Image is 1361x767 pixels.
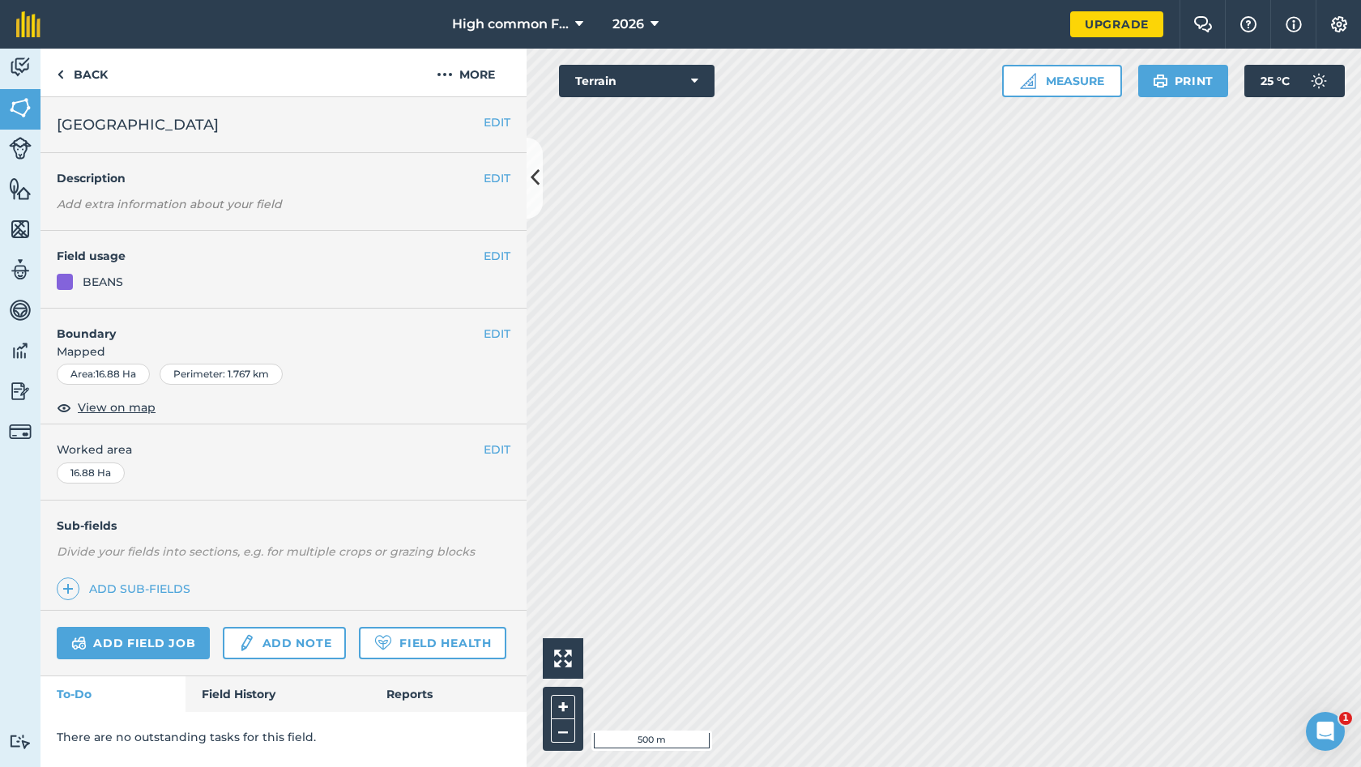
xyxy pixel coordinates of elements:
button: View on map [57,398,156,417]
button: EDIT [484,113,510,131]
em: Add extra information about your field [57,197,282,211]
img: svg+xml;base64,PD94bWwgdmVyc2lvbj0iMS4wIiBlbmNvZGluZz0idXRmLTgiPz4KPCEtLSBHZW5lcmF0b3I6IEFkb2JlIE... [9,379,32,403]
a: Upgrade [1070,11,1163,37]
span: [GEOGRAPHIC_DATA] [57,113,219,136]
img: svg+xml;base64,PD94bWwgdmVyc2lvbj0iMS4wIiBlbmNvZGluZz0idXRmLTgiPz4KPCEtLSBHZW5lcmF0b3I6IEFkb2JlIE... [9,339,32,363]
em: Divide your fields into sections, e.g. for multiple crops or grazing blocks [57,544,475,559]
img: svg+xml;base64,PD94bWwgdmVyc2lvbj0iMS4wIiBlbmNvZGluZz0idXRmLTgiPz4KPCEtLSBHZW5lcmF0b3I6IEFkb2JlIE... [237,633,255,653]
button: Terrain [559,65,715,97]
a: Add field job [57,627,210,659]
a: Back [41,49,124,96]
img: A question mark icon [1239,16,1258,32]
button: Print [1138,65,1229,97]
button: – [551,719,575,743]
div: 16.88 Ha [57,462,125,484]
span: 2026 [612,15,644,34]
button: EDIT [484,247,510,265]
span: High common Farm [452,15,569,34]
img: svg+xml;base64,PD94bWwgdmVyc2lvbj0iMS4wIiBlbmNvZGluZz0idXRmLTgiPz4KPCEtLSBHZW5lcmF0b3I6IEFkb2JlIE... [9,734,32,749]
img: svg+xml;base64,PHN2ZyB4bWxucz0iaHR0cDovL3d3dy53My5vcmcvMjAwMC9zdmciIHdpZHRoPSI1NiIgaGVpZ2h0PSI2MC... [9,177,32,201]
span: Worked area [57,441,510,458]
button: EDIT [484,441,510,458]
a: Field History [186,676,369,712]
img: Ruler icon [1020,73,1036,89]
img: Four arrows, one pointing top left, one top right, one bottom right and the last bottom left [554,650,572,667]
img: svg+xml;base64,PHN2ZyB4bWxucz0iaHR0cDovL3d3dy53My5vcmcvMjAwMC9zdmciIHdpZHRoPSIxOCIgaGVpZ2h0PSIyNC... [57,398,71,417]
button: Measure [1002,65,1122,97]
p: There are no outstanding tasks for this field. [57,728,510,746]
button: 25 °C [1244,65,1345,97]
button: + [551,695,575,719]
span: View on map [78,398,156,416]
img: A cog icon [1329,16,1349,32]
iframe: Intercom live chat [1306,712,1345,751]
img: svg+xml;base64,PHN2ZyB4bWxucz0iaHR0cDovL3d3dy53My5vcmcvMjAwMC9zdmciIHdpZHRoPSIxOSIgaGVpZ2h0PSIyNC... [1153,71,1168,91]
span: 1 [1339,712,1352,725]
img: svg+xml;base64,PD94bWwgdmVyc2lvbj0iMS4wIiBlbmNvZGluZz0idXRmLTgiPz4KPCEtLSBHZW5lcmF0b3I6IEFkb2JlIE... [9,420,32,443]
span: 25 ° C [1261,65,1290,97]
h4: Description [57,169,510,187]
img: svg+xml;base64,PD94bWwgdmVyc2lvbj0iMS4wIiBlbmNvZGluZz0idXRmLTgiPz4KPCEtLSBHZW5lcmF0b3I6IEFkb2JlIE... [71,633,87,653]
img: svg+xml;base64,PD94bWwgdmVyc2lvbj0iMS4wIiBlbmNvZGluZz0idXRmLTgiPz4KPCEtLSBHZW5lcmF0b3I6IEFkb2JlIE... [9,137,32,160]
button: EDIT [484,169,510,187]
a: Field Health [359,627,506,659]
img: svg+xml;base64,PD94bWwgdmVyc2lvbj0iMS4wIiBlbmNvZGluZz0idXRmLTgiPz4KPCEtLSBHZW5lcmF0b3I6IEFkb2JlIE... [9,258,32,282]
a: Add note [223,627,346,659]
span: Mapped [41,343,527,360]
img: svg+xml;base64,PD94bWwgdmVyc2lvbj0iMS4wIiBlbmNvZGluZz0idXRmLTgiPz4KPCEtLSBHZW5lcmF0b3I6IEFkb2JlIE... [9,55,32,79]
img: svg+xml;base64,PHN2ZyB4bWxucz0iaHR0cDovL3d3dy53My5vcmcvMjAwMC9zdmciIHdpZHRoPSIxNyIgaGVpZ2h0PSIxNy... [1286,15,1302,34]
div: Area : 16.88 Ha [57,364,150,385]
img: svg+xml;base64,PHN2ZyB4bWxucz0iaHR0cDovL3d3dy53My5vcmcvMjAwMC9zdmciIHdpZHRoPSIxNCIgaGVpZ2h0PSIyNC... [62,579,74,599]
button: More [405,49,527,96]
button: EDIT [484,325,510,343]
a: Add sub-fields [57,577,197,600]
h4: Sub-fields [41,517,527,535]
img: Two speech bubbles overlapping with the left bubble in the forefront [1193,16,1213,32]
h4: Field usage [57,247,484,265]
img: svg+xml;base64,PHN2ZyB4bWxucz0iaHR0cDovL3d3dy53My5vcmcvMjAwMC9zdmciIHdpZHRoPSI5IiBoZWlnaHQ9IjI0Ii... [57,65,64,84]
img: svg+xml;base64,PD94bWwgdmVyc2lvbj0iMS4wIiBlbmNvZGluZz0idXRmLTgiPz4KPCEtLSBHZW5lcmF0b3I6IEFkb2JlIE... [9,298,32,322]
img: fieldmargin Logo [16,11,41,37]
div: BEANS [83,273,123,291]
a: Reports [370,676,527,712]
a: To-Do [41,676,186,712]
h4: Boundary [41,309,484,343]
div: Perimeter : 1.767 km [160,364,283,385]
img: svg+xml;base64,PHN2ZyB4bWxucz0iaHR0cDovL3d3dy53My5vcmcvMjAwMC9zdmciIHdpZHRoPSI1NiIgaGVpZ2h0PSI2MC... [9,96,32,120]
img: svg+xml;base64,PHN2ZyB4bWxucz0iaHR0cDovL3d3dy53My5vcmcvMjAwMC9zdmciIHdpZHRoPSI1NiIgaGVpZ2h0PSI2MC... [9,217,32,241]
img: svg+xml;base64,PD94bWwgdmVyc2lvbj0iMS4wIiBlbmNvZGluZz0idXRmLTgiPz4KPCEtLSBHZW5lcmF0b3I6IEFkb2JlIE... [1303,65,1335,97]
img: svg+xml;base64,PHN2ZyB4bWxucz0iaHR0cDovL3d3dy53My5vcmcvMjAwMC9zdmciIHdpZHRoPSIyMCIgaGVpZ2h0PSIyNC... [437,65,453,84]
